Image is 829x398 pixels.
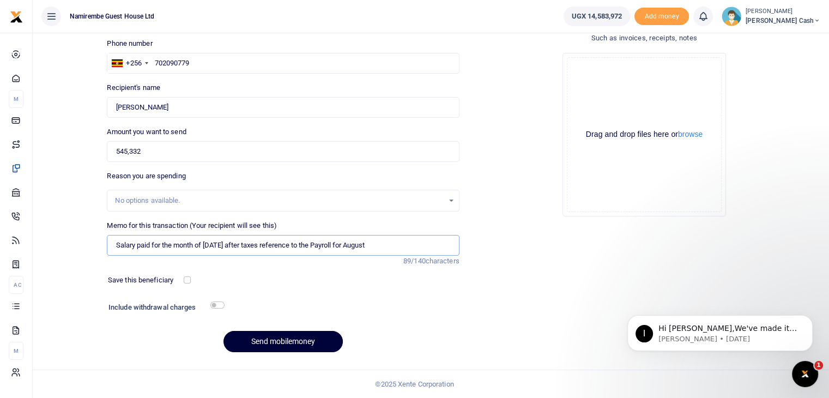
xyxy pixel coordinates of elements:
li: M [9,342,23,360]
li: M [9,90,23,108]
span: 1 [814,361,823,370]
span: Add money [634,8,689,26]
li: Ac [9,276,23,294]
input: Loading name... [107,97,459,118]
span: UGX 14,583,972 [572,11,622,22]
li: Wallet ballance [559,7,634,26]
h6: Include withdrawal charges [108,303,220,312]
div: File Uploader [562,53,726,216]
div: Drag and drop files here or [567,129,721,140]
label: Amount you want to send [107,126,186,137]
iframe: Intercom live chat [792,361,818,387]
div: No options available. [115,195,443,206]
label: Phone number [107,38,152,49]
a: logo-small logo-large logo-large [10,12,23,20]
button: Send mobilemoney [223,331,343,352]
iframe: Intercom notifications message [611,292,829,369]
div: +256 [126,58,141,69]
a: profile-user [PERSON_NAME] [PERSON_NAME] Cash [722,7,820,26]
span: characters [426,257,459,265]
label: Recipient's name [107,82,160,93]
button: browse [678,130,703,138]
a: Add money [634,11,689,20]
input: UGX [107,141,459,162]
img: profile-user [722,7,741,26]
input: Enter phone number [107,53,459,74]
img: logo-small [10,10,23,23]
span: 89/140 [403,257,426,265]
label: Memo for this transaction (Your recipient will see this) [107,220,277,231]
span: Namirembe Guest House Ltd [65,11,159,21]
small: [PERSON_NAME] [746,7,820,16]
li: Toup your wallet [634,8,689,26]
a: UGX 14,583,972 [564,7,630,26]
h4: Such as invoices, receipts, notes [468,32,820,44]
label: Reason you are spending [107,171,185,182]
input: Enter extra information [107,235,459,256]
div: Uganda: +256 [107,53,151,73]
label: Save this beneficiary [108,275,173,286]
span: [PERSON_NAME] Cash [746,16,820,26]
